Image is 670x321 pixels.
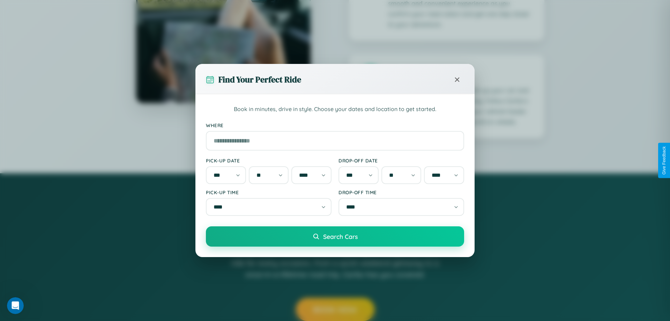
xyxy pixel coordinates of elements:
label: Drop-off Time [338,189,464,195]
label: Pick-up Date [206,158,332,163]
button: Search Cars [206,226,464,247]
span: Search Cars [323,233,358,240]
label: Where [206,122,464,128]
label: Pick-up Time [206,189,332,195]
label: Drop-off Date [338,158,464,163]
p: Book in minutes, drive in style. Choose your dates and location to get started. [206,105,464,114]
h3: Find Your Perfect Ride [218,74,301,85]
